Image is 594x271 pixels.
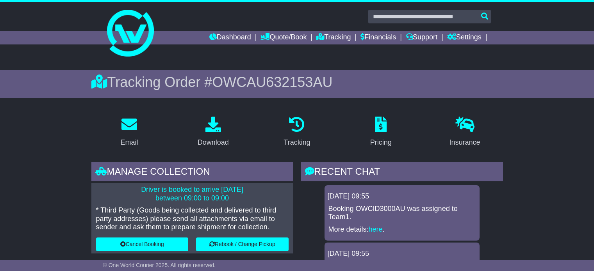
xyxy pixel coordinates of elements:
button: Cancel Booking [96,237,189,251]
p: More details: . [328,225,476,234]
a: Pricing [365,114,397,151]
a: here [369,225,383,233]
div: Pricing [370,137,392,148]
a: Tracking [278,114,315,151]
button: Rebook / Change Pickup [196,237,289,251]
span: OWCAU632153AU [212,74,332,90]
div: Email [120,137,138,148]
div: [DATE] 09:55 [328,192,476,201]
a: Settings [447,31,482,44]
a: Financials [360,31,396,44]
div: Tracking [284,137,310,148]
div: Insurance [450,137,480,148]
a: Email [115,114,143,151]
p: Booking OWCID3000AU was assigned to Team1. [328,205,476,221]
div: Tracking Order # [91,74,503,90]
a: Tracking [316,31,351,44]
a: Dashboard [209,31,251,44]
a: Insurance [444,114,485,151]
div: RECENT CHAT [301,162,503,183]
a: Download [193,114,234,151]
div: Download [198,137,229,148]
div: Manage collection [91,162,293,183]
span: © One World Courier 2025. All rights reserved. [103,262,216,268]
p: * Third Party (Goods being collected and delivered to third party addresses) please send all atta... [96,206,289,232]
p: Driver is booked to arrive [DATE] between 09:00 to 09:00 [96,186,289,202]
a: Support [406,31,437,44]
a: Quote/Book [260,31,307,44]
div: [DATE] 09:55 [328,250,476,258]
